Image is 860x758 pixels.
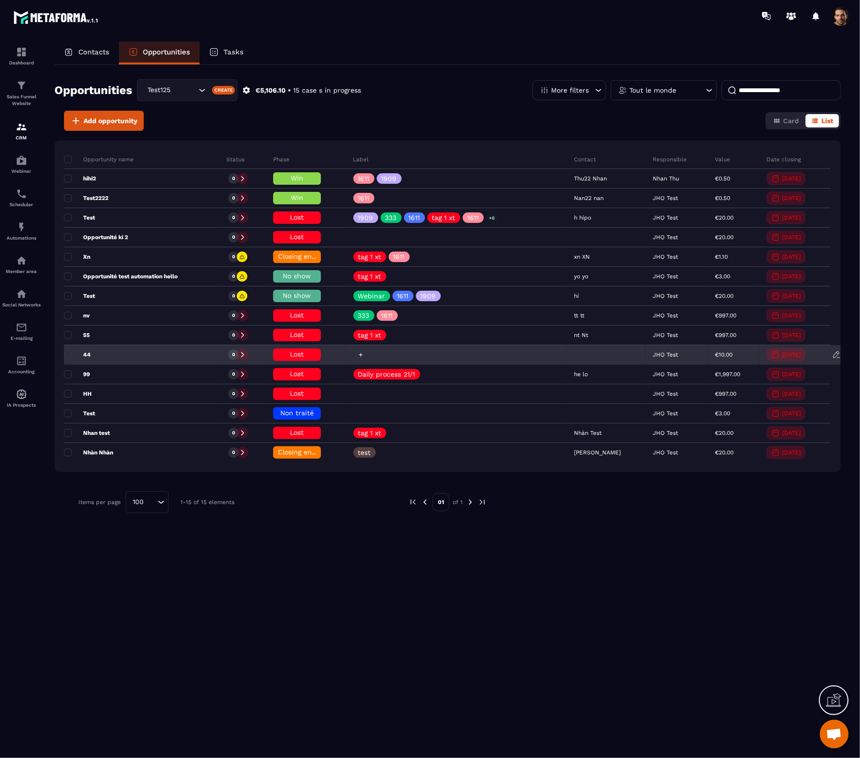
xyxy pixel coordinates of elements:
button: Card [767,114,805,127]
p: Webinar [358,293,385,299]
p: JHO Test [653,390,678,397]
span: Non traité [280,409,314,417]
p: [DATE] [782,195,801,201]
span: Lost [290,311,304,319]
p: 0 [232,273,235,280]
span: Lost [290,350,304,358]
p: €0.50 [715,195,730,201]
button: Add opportunity [64,111,144,131]
a: social-networksocial-networkSocial Networks [2,281,41,315]
p: €20.00 [715,449,733,456]
p: €5,106.10 [255,86,286,95]
p: nv [64,312,90,319]
a: Tasks [200,42,253,64]
p: Test2222 [64,194,108,202]
p: 1611 [409,214,420,221]
p: €1.10 [715,253,728,260]
p: 0 [232,449,235,456]
img: automations [16,221,27,233]
p: 0 [232,410,235,417]
span: Add opportunity [84,116,138,126]
p: JHO Test [653,234,678,241]
p: 0 [232,332,235,338]
p: Phase [273,156,289,163]
p: Tasks [223,48,244,56]
p: • [288,86,291,95]
p: JHO Test [653,312,678,319]
p: €10.00 [715,351,733,358]
p: [DATE] [782,214,801,221]
p: 0 [232,214,235,221]
p: Opportunities [143,48,190,56]
img: automations [16,155,27,166]
p: Daily process 21/1 [358,371,415,378]
p: Automations [2,235,41,241]
p: Nhan test [64,429,110,437]
p: €997.00 [715,390,736,397]
a: formationformationSales Funnel Website [2,73,41,114]
a: Mở cuộc trò chuyện [820,720,849,748]
p: €0.50 [715,175,730,182]
p: Nhan Thu [653,175,679,182]
p: €1,997.00 [715,371,740,378]
input: Search for option [179,85,196,95]
a: formationformationCRM [2,114,41,147]
p: 1611 [382,312,393,319]
span: Win [291,174,303,182]
p: 333 [385,214,397,221]
p: 1611 [467,214,479,221]
p: Label [353,156,369,163]
img: prev [409,498,417,506]
p: JHO Test [653,293,678,299]
p: Tout le monde [629,87,676,94]
p: [DATE] [782,351,801,358]
span: 100 [129,497,147,507]
span: Lost [290,370,304,378]
p: 0 [232,293,235,299]
p: E-mailing [2,336,41,341]
a: automationsautomationsMember area [2,248,41,281]
img: next [466,498,475,506]
p: Nhàn Nhàn [64,449,113,456]
p: 0 [232,390,235,397]
p: tag 1 xt [358,332,382,338]
img: formation [16,80,27,91]
p: 1-15 of 15 elements [180,499,234,505]
p: [DATE] [782,273,801,280]
p: [DATE] [782,175,801,182]
p: JHO Test [653,351,678,358]
p: Test [64,214,95,221]
p: €997.00 [715,312,736,319]
a: Contacts [54,42,119,64]
p: €20.00 [715,430,733,436]
a: emailemailE-mailing [2,315,41,348]
p: 0 [232,371,235,378]
p: JHO Test [653,214,678,221]
p: [DATE] [782,312,801,319]
p: Opportunité ki 2 [64,233,128,241]
p: Dashboard [2,60,41,65]
img: formation [16,121,27,133]
p: €3.00 [715,410,730,417]
span: Lost [290,390,304,397]
a: Opportunities [119,42,200,64]
p: IA Prospects [2,402,41,408]
p: Items per page [78,499,121,505]
div: Search for option [137,79,237,101]
p: 1909 [382,175,397,182]
p: [DATE] [782,410,801,417]
p: JHO Test [653,332,678,338]
p: Accounting [2,369,41,374]
p: Contact [574,156,596,163]
p: 0 [232,175,235,182]
button: List [806,114,839,127]
p: 1611 [397,293,409,299]
span: Win [291,194,303,201]
p: Test [64,410,95,417]
img: logo [13,9,99,26]
p: 44 [64,351,91,358]
p: 1611 [393,253,405,260]
p: 0 [232,351,235,358]
a: schedulerschedulerScheduler [2,181,41,214]
p: [DATE] [782,332,801,338]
